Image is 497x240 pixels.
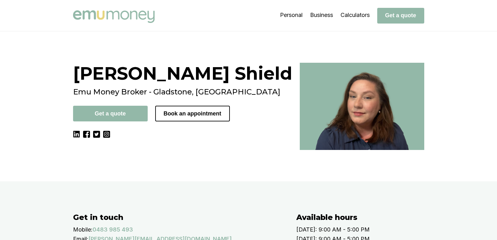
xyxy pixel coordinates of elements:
[73,225,93,234] p: Mobile:
[93,131,100,138] img: Twitter
[377,8,424,24] button: Get a quote
[103,131,110,138] img: Instagram
[73,106,148,121] button: Get a quote
[73,63,292,84] h1: [PERSON_NAME] Shield
[155,106,230,121] button: Book an appointment
[73,10,155,23] img: Emu Money logo
[93,225,133,234] a: 0483 985 493
[296,225,437,234] p: [DATE]: 9:00 AM - 5:00 PM
[73,131,80,138] img: LinkedIn
[296,213,437,222] h2: Available hours
[300,63,424,150] img: Best broker in Gladstone, QLD - Erin Shield
[377,12,424,19] a: Get a quote
[73,213,284,222] h2: Get in touch
[73,87,292,96] h2: Emu Money Broker - Gladstone, [GEOGRAPHIC_DATA]
[83,131,90,138] img: Facebook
